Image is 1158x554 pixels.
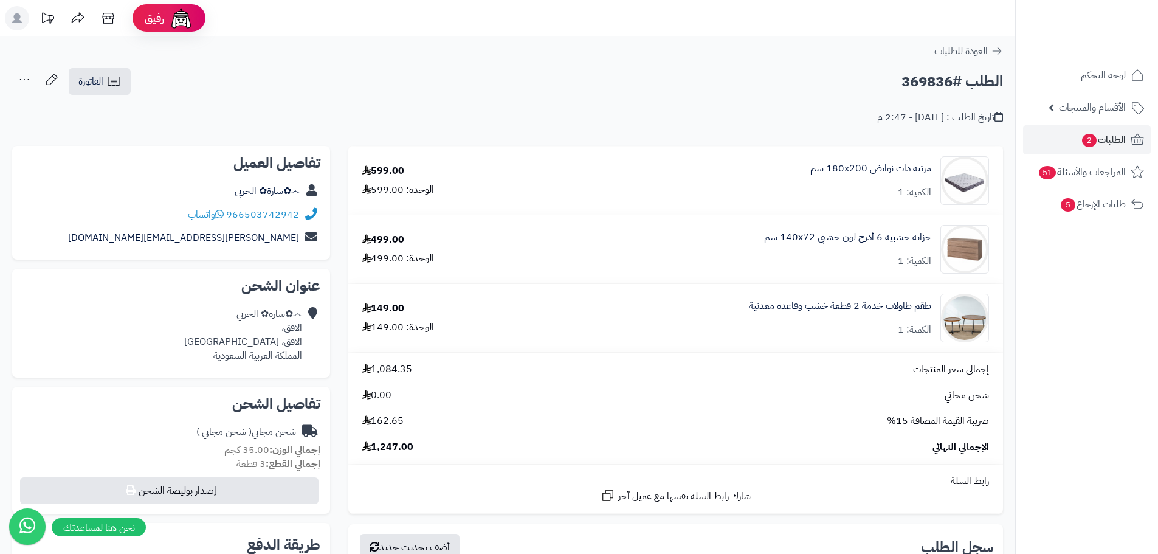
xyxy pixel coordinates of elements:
img: ai-face.png [169,6,193,30]
a: لوحة التحكم [1023,61,1151,90]
span: 5 [1061,198,1075,212]
div: الوحدة: 149.00 [362,320,434,334]
span: 2 [1082,134,1097,147]
span: شارك رابط السلة نفسها مع عميل آخر [618,490,751,504]
span: ضريبة القيمة المضافة 15% [887,414,989,428]
div: 499.00 [362,233,404,247]
a: طلبات الإرجاع5 [1023,190,1151,219]
div: الكمية: 1 [898,323,931,337]
a: طقم طاولات خدمة 2 قطعة خشب وقاعدة معدنية [749,299,931,313]
span: 162.65 [362,414,404,428]
span: الطلبات [1081,131,1126,148]
img: logo-2.png [1075,29,1146,54]
h2: الطلب #369836 [901,69,1003,94]
a: [PERSON_NAME][EMAIL_ADDRESS][DOMAIN_NAME] [68,230,299,245]
div: تاريخ الطلب : [DATE] - 2:47 م [877,111,1003,125]
div: الوحدة: 599.00 [362,183,434,197]
h2: عنوان الشحن [22,279,320,293]
span: 1,084.35 [362,362,412,376]
span: الإجمالي النهائي [932,440,989,454]
h2: تفاصيل العميل [22,156,320,170]
a: ෴✿سارة✿ الحربي [235,184,300,198]
small: 35.00 كجم [224,443,320,457]
a: خزانة خشبية 6 أدرج لون خشبي 140x72 سم [764,230,931,244]
h2: طريقة الدفع [247,538,320,552]
a: تحديثات المنصة [32,6,63,33]
div: رابط السلة [353,474,998,488]
span: لوحة التحكم [1081,67,1126,84]
a: المراجعات والأسئلة51 [1023,158,1151,187]
h2: تفاصيل الشحن [22,396,320,411]
div: الوحدة: 499.00 [362,252,434,266]
strong: إجمالي الوزن: [269,443,320,457]
span: ( شحن مجاني ) [196,424,252,439]
img: 1702708315-RS-09-90x90.jpg [941,156,988,205]
div: ෴✿سارة✿ الحربي الافق، الافق، [GEOGRAPHIC_DATA] المملكة العربية السعودية [184,307,302,362]
span: إجمالي سعر المنتجات [913,362,989,376]
span: 51 [1039,166,1056,179]
a: 966503742942 [226,207,299,222]
span: طلبات الإرجاع [1060,196,1126,213]
a: العودة للطلبات [934,44,1003,58]
small: 3 قطعة [236,457,320,471]
div: شحن مجاني [196,425,296,439]
img: 1752058398-1(9)-90x90.jpg [941,225,988,274]
span: شحن مجاني [945,389,989,403]
span: 0.00 [362,389,391,403]
a: شارك رابط السلة نفسها مع عميل آخر [601,488,751,504]
span: رفيق [145,11,164,26]
span: العودة للطلبات [934,44,988,58]
a: مرتبة ذات نوابض 180x200 سم [810,162,931,176]
span: المراجعات والأسئلة [1038,164,1126,181]
strong: إجمالي القطع: [266,457,320,471]
div: الكمية: 1 [898,254,931,268]
span: الأقسام والمنتجات [1059,99,1126,116]
a: واتساب [188,207,224,222]
a: الفاتورة [69,68,131,95]
a: الطلبات2 [1023,125,1151,154]
div: الكمية: 1 [898,185,931,199]
span: 1,247.00 [362,440,413,454]
div: 599.00 [362,164,404,178]
span: الفاتورة [78,74,103,89]
div: 149.00 [362,302,404,316]
button: إصدار بوليصة الشحن [20,477,319,504]
img: 1754384069-1-90x90.jpg [941,294,988,342]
